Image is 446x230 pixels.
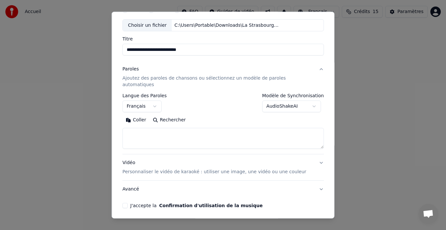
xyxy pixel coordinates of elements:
div: ParolesAjoutez des paroles de chansons ou sélectionnez un modèle de paroles automatiques [122,93,324,154]
div: Vidéo [122,160,306,175]
div: Paroles [122,66,139,72]
button: Rechercher [149,115,189,125]
button: ParolesAjoutez des paroles de chansons ou sélectionnez un modèle de paroles automatiques [122,61,324,93]
label: J'accepte la [130,203,263,208]
button: Avancé [122,181,324,198]
button: J'accepte la [159,203,263,208]
label: Audio [130,8,143,12]
label: Modèle de Synchronisation [262,93,324,98]
button: Coller [122,115,150,125]
div: Choisir un fichier [123,19,172,31]
button: VidéoPersonnaliser le vidéo de karaoké : utiliser une image, une vidéo ou une couleur [122,154,324,180]
label: URL [182,8,191,12]
label: Langue des Paroles [122,93,167,98]
p: Ajoutez des paroles de chansons ou sélectionnez un modèle de paroles automatiques [122,75,313,88]
label: Vidéo [156,8,169,12]
div: C:\Users\Portable\Downloads\La Strasbourgeoise OTHL Bellac.mp3 [172,22,283,28]
label: Titre [122,37,324,41]
p: Personnaliser le vidéo de karaoké : utiliser une image, une vidéo ou une couleur [122,169,306,175]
